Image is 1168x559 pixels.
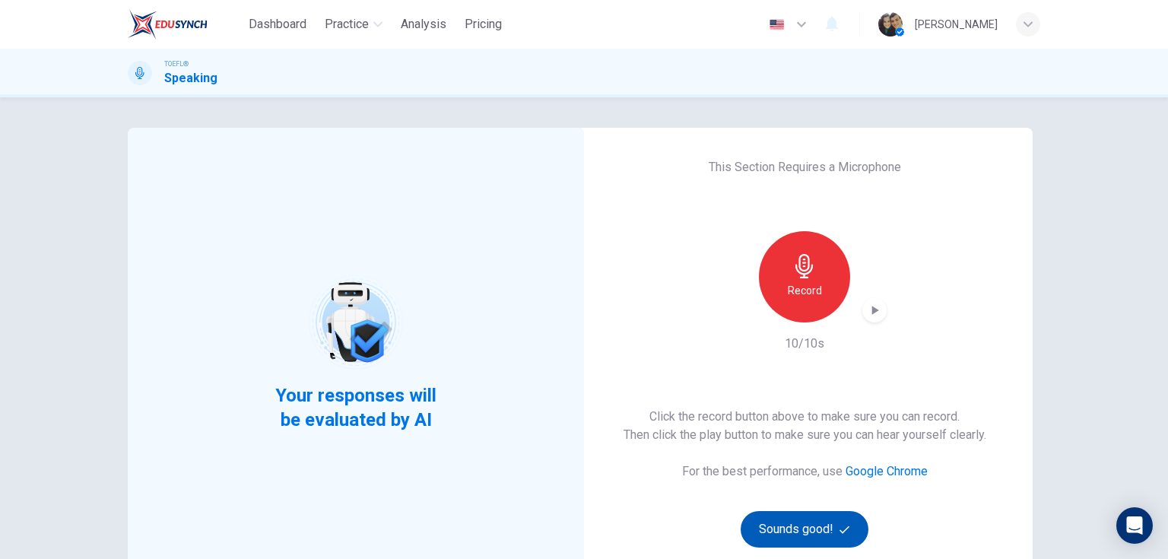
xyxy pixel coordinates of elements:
button: Practice [319,11,389,38]
span: TOEFL® [164,59,189,69]
img: en [767,19,786,30]
img: EduSynch logo [128,9,208,40]
img: Profile picture [878,12,903,37]
h6: This Section Requires a Microphone [709,158,901,176]
img: robot icon [307,274,404,370]
h1: Speaking [164,69,217,87]
span: Dashboard [249,15,306,33]
button: Sounds good! [741,511,868,548]
h6: For the best performance, use [682,462,928,481]
span: Pricing [465,15,502,33]
a: Google Chrome [846,464,928,478]
button: Pricing [459,11,508,38]
div: Open Intercom Messenger [1116,507,1153,544]
button: Analysis [395,11,452,38]
h6: 10/10s [785,335,824,353]
span: Practice [325,15,369,33]
span: Your responses will be evaluated by AI [264,383,449,432]
button: Record [759,231,850,322]
h6: Record [788,281,822,300]
h6: Click the record button above to make sure you can record. Then click the play button to make sur... [624,408,986,444]
span: Analysis [401,15,446,33]
a: EduSynch logo [128,9,243,40]
button: Dashboard [243,11,313,38]
div: [PERSON_NAME] [915,15,998,33]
